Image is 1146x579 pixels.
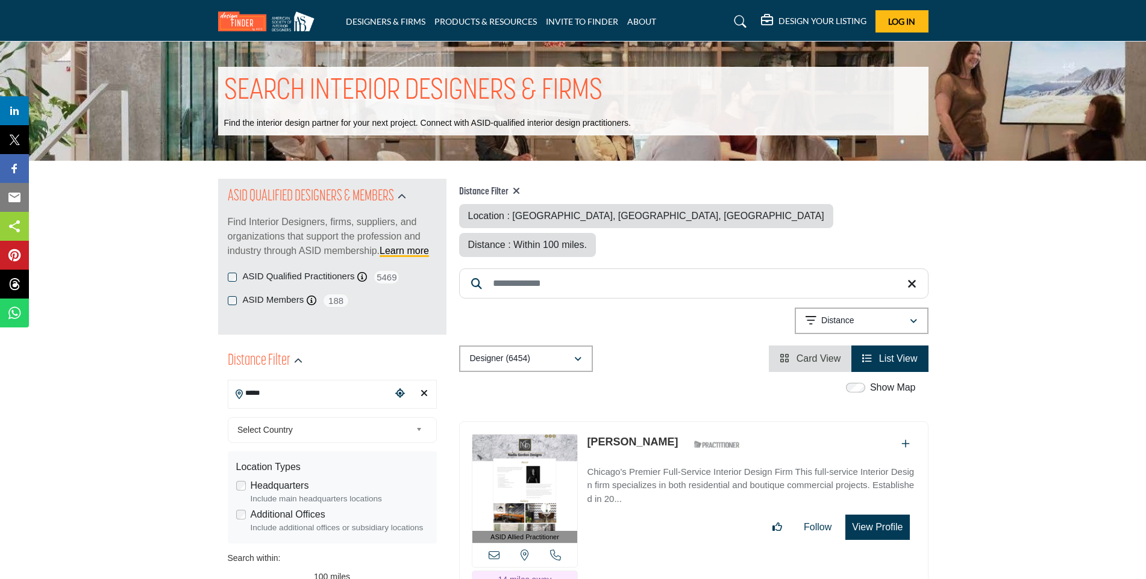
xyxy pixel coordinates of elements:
p: Find Interior Designers, firms, suppliers, and organizations that support the profession and indu... [228,215,437,258]
label: Show Map [870,380,916,395]
span: ASID Allied Practitioner [490,532,559,542]
span: Distance : Within 100 miles. [468,240,587,250]
button: Log In [875,10,928,33]
input: ASID Qualified Practitioners checkbox [228,273,237,282]
span: Card View [797,353,841,364]
a: Learn more [380,246,429,256]
button: Like listing [765,515,790,539]
h1: SEARCH INTERIOR DESIGNERS & FIRMS [224,73,603,110]
a: Search [722,12,754,31]
div: Clear search location [415,381,433,407]
label: ASID Members [243,293,304,307]
input: Search Location [228,382,391,405]
a: Add To List [901,439,910,449]
p: Chicago's Premier Full-Service Interior Design Firm This full-service Interior Design firm specia... [587,465,915,506]
label: Headquarters [251,478,309,493]
h5: DESIGN YOUR LISTING [778,16,866,26]
span: 5469 [373,270,400,285]
a: INVITE TO FINDER [546,16,618,26]
img: Nadia Gordon [472,435,578,531]
li: List View [851,345,928,372]
a: [PERSON_NAME] [587,436,678,448]
h2: ASID QUALIFIED DESIGNERS & MEMBERS [228,186,394,208]
div: Location Types [236,460,428,474]
div: DESIGN YOUR LISTING [761,14,866,29]
p: Distance [821,315,854,327]
span: Location : [GEOGRAPHIC_DATA], [GEOGRAPHIC_DATA], [GEOGRAPHIC_DATA] [468,211,824,221]
a: PRODUCTS & RESOURCES [434,16,537,26]
div: Search within: [228,552,437,565]
p: Nadia Gordon [587,434,678,450]
span: List View [879,353,918,364]
div: Choose your current location [391,381,409,407]
h4: Distance Filter [459,186,928,198]
input: Search Keyword [459,268,928,299]
button: View Profile [845,515,909,540]
span: Select Country [237,423,411,437]
li: Card View [769,345,851,372]
a: ABOUT [627,16,656,26]
label: Additional Offices [251,507,325,522]
img: Site Logo [218,11,321,31]
button: Follow [796,515,839,539]
img: ASID Qualified Practitioners Badge Icon [689,437,744,452]
a: Chicago's Premier Full-Service Interior Design Firm This full-service Interior Design firm specia... [587,458,915,506]
span: Log In [888,16,915,26]
a: DESIGNERS & FIRMS [346,16,425,26]
a: ASID Allied Practitioner [472,435,578,543]
span: 188 [322,293,349,308]
p: Designer (6454) [470,353,530,365]
a: View Card [780,353,841,364]
input: ASID Members checkbox [228,296,237,305]
button: Distance [795,308,928,334]
p: Find the interior design partner for your next project. Connect with ASID-qualified interior desi... [224,117,631,129]
h2: Distance Filter [228,350,290,372]
button: Designer (6454) [459,345,593,372]
label: ASID Qualified Practitioners [243,270,355,283]
div: Include additional offices or subsidiary locations [251,522,428,534]
div: Include main headquarters locations [251,493,428,505]
a: View List [862,353,917,364]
